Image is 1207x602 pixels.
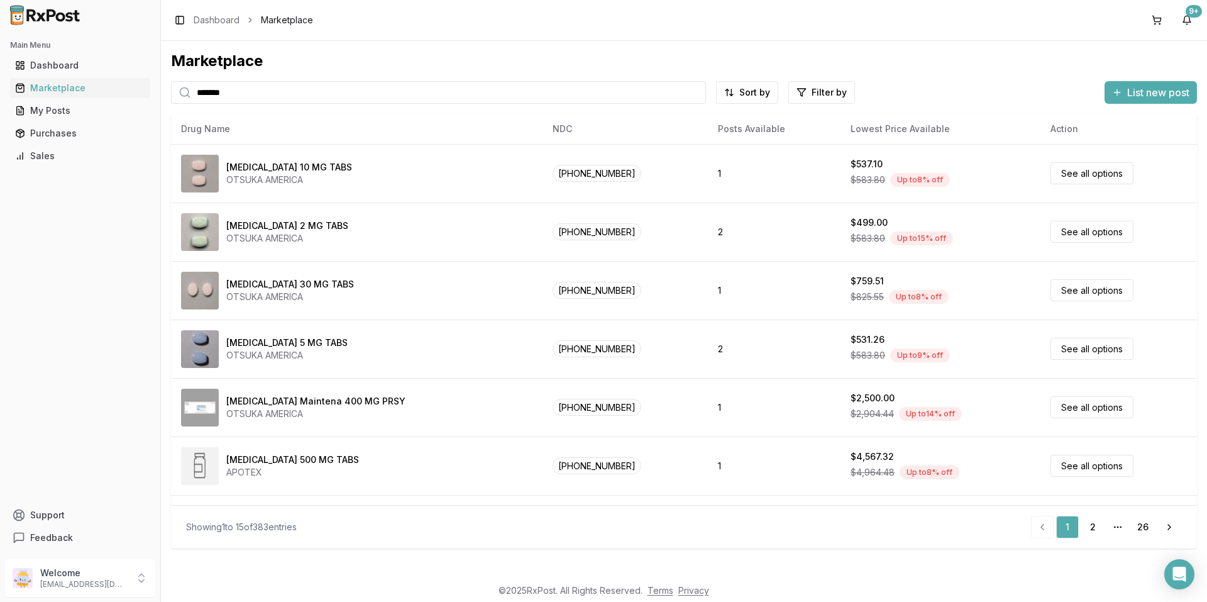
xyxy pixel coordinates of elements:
[226,408,405,420] div: OTSUKA AMERICA
[181,330,219,368] img: Abilify 5 MG TABS
[1050,396,1133,418] a: See all options
[648,585,673,596] a: Terms
[13,568,33,588] img: User avatar
[181,155,219,192] img: Abilify 10 MG TABS
[851,349,885,362] span: $583.80
[226,174,352,186] div: OTSUKA AMERICA
[553,282,641,299] span: [PHONE_NUMBER]
[708,261,840,320] td: 1
[851,275,884,287] div: $759.51
[716,81,778,104] button: Sort by
[226,395,405,408] div: [MEDICAL_DATA] Maintena 400 MG PRSY
[851,466,895,479] span: $4,964.48
[10,77,150,99] a: Marketplace
[5,504,155,527] button: Support
[899,407,962,421] div: Up to 14 % off
[1186,5,1202,18] div: 9+
[812,86,847,99] span: Filter by
[1127,85,1189,100] span: List new post
[739,86,770,99] span: Sort by
[851,450,894,463] div: $4,567.32
[226,291,354,303] div: OTSUKA AMERICA
[1050,455,1133,477] a: See all options
[10,40,150,50] h2: Main Menu
[194,14,240,26] a: Dashboard
[5,146,155,166] button: Sales
[708,144,840,203] td: 1
[171,51,1197,71] div: Marketplace
[226,349,348,362] div: OTSUKA AMERICA
[10,122,150,145] a: Purchases
[226,161,352,174] div: [MEDICAL_DATA] 10 MG TABS
[194,14,313,26] nav: breadcrumb
[708,114,840,144] th: Posts Available
[181,213,219,251] img: Abilify 2 MG TABS
[851,232,885,245] span: $583.80
[1040,114,1197,144] th: Action
[40,579,128,589] p: [EMAIL_ADDRESS][DOMAIN_NAME]
[5,101,155,121] button: My Posts
[851,216,888,229] div: $499.00
[553,165,641,182] span: [PHONE_NUMBER]
[181,389,219,426] img: Abilify Maintena 400 MG PRSY
[1050,279,1133,301] a: See all options
[708,320,840,378] td: 2
[543,114,708,144] th: NDC
[678,585,709,596] a: Privacy
[553,223,641,240] span: [PHONE_NUMBER]
[851,158,883,170] div: $537.10
[15,104,145,117] div: My Posts
[708,437,840,495] td: 1
[890,173,950,187] div: Up to 8 % off
[181,447,219,485] img: Abiraterone Acetate 500 MG TABS
[10,145,150,167] a: Sales
[851,408,894,420] span: $2,904.44
[788,81,855,104] button: Filter by
[708,203,840,261] td: 2
[553,340,641,357] span: [PHONE_NUMBER]
[1164,559,1194,589] div: Open Intercom Messenger
[851,392,895,404] div: $2,500.00
[1157,516,1182,538] a: Go to next page
[30,532,73,544] span: Feedback
[5,123,155,143] button: Purchases
[5,527,155,549] button: Feedback
[5,55,155,75] button: Dashboard
[1177,10,1197,30] button: 9+
[40,567,128,579] p: Welcome
[5,5,85,25] img: RxPost Logo
[171,114,543,144] th: Drug Name
[1031,516,1182,538] nav: pagination
[10,54,150,77] a: Dashboard
[1050,338,1133,360] a: See all options
[226,466,359,479] div: APOTEX
[15,82,145,94] div: Marketplace
[708,378,840,437] td: 1
[553,457,641,474] span: [PHONE_NUMBER]
[226,232,348,245] div: OTSUKA AMERICA
[900,465,959,479] div: Up to 8 % off
[186,521,297,533] div: Showing 1 to 15 of 383 entries
[226,220,348,232] div: [MEDICAL_DATA] 2 MG TABS
[851,291,884,303] span: $825.55
[840,114,1040,144] th: Lowest Price Available
[261,14,313,26] span: Marketplace
[1132,516,1154,538] a: 26
[851,333,885,346] div: $531.26
[889,290,949,304] div: Up to 8 % off
[226,278,354,291] div: [MEDICAL_DATA] 30 MG TABS
[890,348,950,362] div: Up to 9 % off
[1050,162,1133,184] a: See all options
[553,399,641,416] span: [PHONE_NUMBER]
[226,337,348,349] div: [MEDICAL_DATA] 5 MG TABS
[15,127,145,140] div: Purchases
[15,150,145,162] div: Sales
[1081,516,1104,538] a: 2
[5,78,155,98] button: Marketplace
[181,272,219,309] img: Abilify 30 MG TABS
[1050,221,1133,243] a: See all options
[1056,516,1079,538] a: 1
[890,231,953,245] div: Up to 15 % off
[10,99,150,122] a: My Posts
[226,454,359,466] div: [MEDICAL_DATA] 500 MG TABS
